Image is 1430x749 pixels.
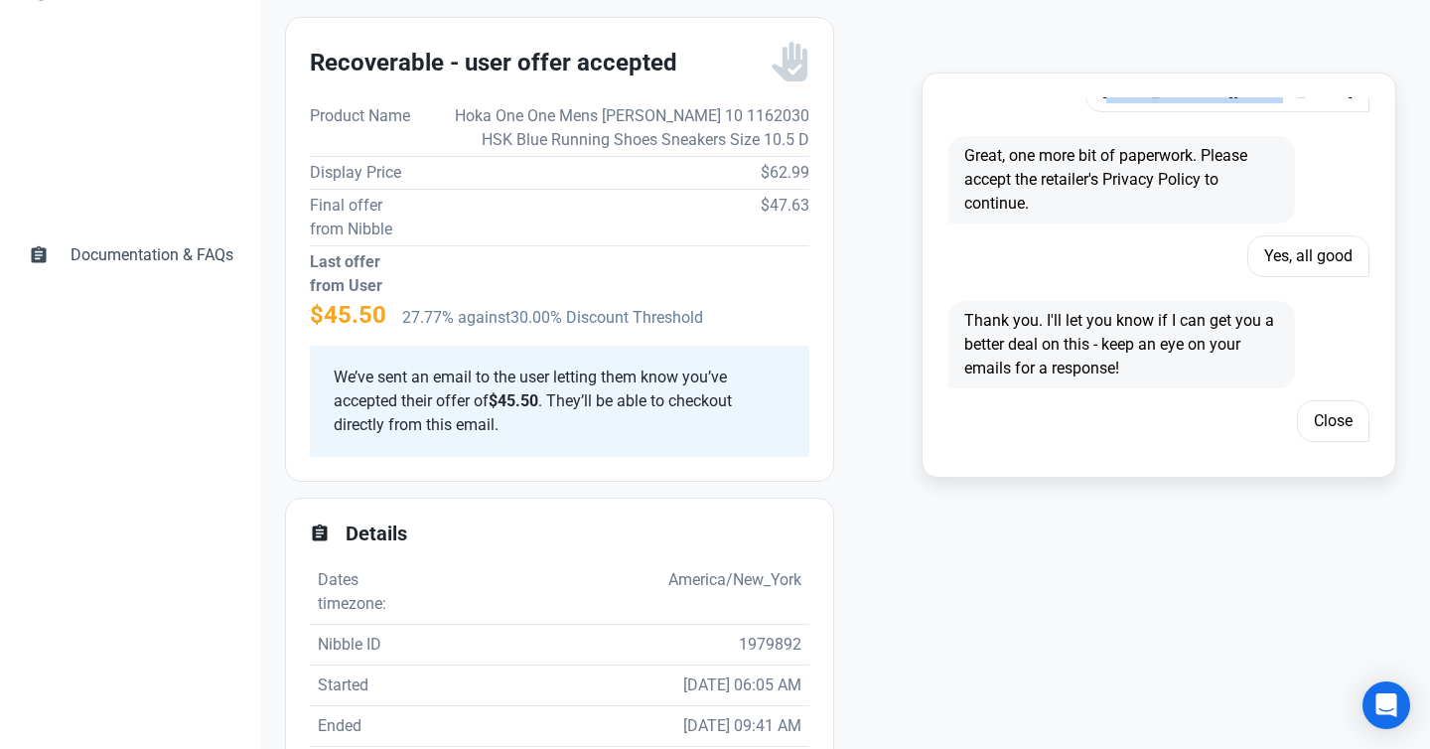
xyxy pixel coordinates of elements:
[310,245,420,302] td: Last offer from User
[334,366,770,437] div: We’ve sent an email to the user letting them know you’ve accepted their offer of . They’ll be abl...
[16,231,245,279] a: assignmentDocumentation & FAQs
[421,156,809,189] td: $62.99
[1297,400,1369,442] span: Close
[310,43,770,82] h2: Recoverable - user offer accepted
[948,136,1295,224] span: Great, one more bit of paperwork. Please accept the retailer's Privacy Policy to continue.
[425,666,809,706] td: [DATE] 06:05 AM
[489,391,538,410] strong: $45.50
[425,560,809,625] td: America/New_York
[310,666,425,706] td: Started
[425,625,809,666] td: 1979892
[310,189,420,245] td: Final offer from Nibble
[310,156,420,189] td: Display Price
[510,308,703,327] span: 30.00% Discount Threshold
[402,306,809,330] p: 27.77% against
[770,42,809,81] img: status_user_offer_accepted.svg
[310,524,330,543] span: assignment
[310,560,425,625] td: Dates timezone:
[310,625,425,666] td: Nibble ID
[310,100,420,157] td: Product Name
[1247,235,1369,277] span: Yes, all good
[346,523,809,545] h2: Details
[29,243,49,263] span: assignment
[948,301,1295,388] span: Thank you. I'll let you know if I can get you a better deal on this - keep an eye on your emails ...
[310,706,425,747] td: Ended
[1362,681,1410,729] div: Open Intercom Messenger
[421,189,809,245] td: $47.63
[421,100,809,157] td: Hoka One One Mens [PERSON_NAME] 10 1162030 HSK Blue Running Shoes Sneakers Size 10.5 D
[71,243,233,267] span: Documentation & FAQs
[425,706,809,747] td: [DATE] 09:41 AM
[310,302,386,329] h2: $45.50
